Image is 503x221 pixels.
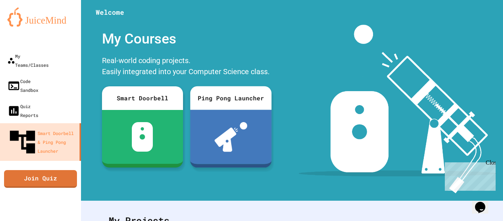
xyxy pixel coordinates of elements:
div: Chat with us now!Close [3,3,51,47]
img: banner-image-my-projects.png [299,25,496,193]
img: logo-orange.svg [7,7,74,27]
div: My Courses [98,25,275,53]
div: Smart Doorbell [102,86,183,110]
div: Smart Doorbell & Ping Pong Launcher [7,127,77,157]
div: My Teams/Classes [7,52,49,69]
div: Real-world coding projects. Easily integrated into your Computer Science class. [98,53,275,81]
iframe: chat widget [472,191,496,214]
iframe: chat widget [442,159,496,191]
a: Join Quiz [4,170,77,188]
div: Quiz Reports [7,102,38,120]
div: Ping Pong Launcher [190,86,271,110]
img: ppl-with-ball.png [214,122,247,152]
img: sdb-white.svg [132,122,153,152]
div: Code Sandbox [7,77,38,94]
